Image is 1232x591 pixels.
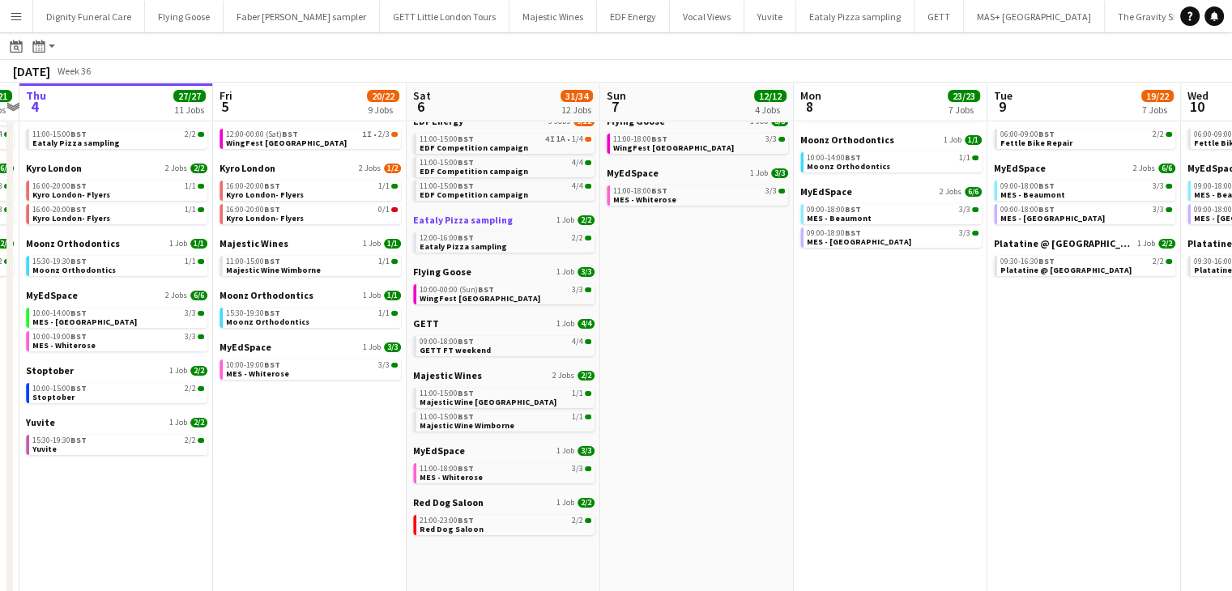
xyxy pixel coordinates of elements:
span: BST [70,308,87,318]
span: 1 Job [1137,239,1155,249]
span: 10:00-14:00 [807,154,861,162]
span: 11:00-15:00 [420,159,474,167]
span: WingFest Bristol [420,293,540,304]
span: 2/2 [578,371,595,381]
span: 4/4 [572,182,583,190]
span: MES - Beaumont [807,213,872,223]
span: BST [458,515,474,525]
div: MyEdSpace1 Job3/310:00-19:00BST3/3MES - Whiterose [220,341,401,383]
span: BST [1038,204,1055,215]
span: 1/1 [384,291,401,300]
div: • [226,130,398,138]
span: 1 Job [944,135,961,145]
span: BST [1038,181,1055,191]
span: 12:00-00:00 (Sat) [226,130,298,138]
span: BST [264,256,280,266]
span: 3/3 [185,333,196,341]
span: 2/2 [1158,239,1175,249]
span: Moonz Orthodontics [26,237,120,249]
span: Moonz Orthodontics [220,289,313,301]
span: 09:00-18:00 [807,206,861,214]
button: Eataly Pizza sampling [796,1,914,32]
span: 09:00-18:00 [807,229,861,237]
span: BST [651,185,667,196]
div: Fettle Bike Repair1 Job2/206:00-09:00BST2/2Fettle Bike Repair [994,110,1175,162]
span: Platatine @ Olympia [1000,265,1132,275]
a: MyEdSpace2 Jobs6/6 [800,185,982,198]
div: MyEdSpace2 Jobs6/610:00-14:00BST3/3MES - [GEOGRAPHIC_DATA]10:00-19:00BST3/3MES - Whiterose [26,289,207,364]
span: MyEdSpace [607,167,659,179]
button: GETT [914,1,964,32]
div: Moonz Orthodontics1 Job1/115:30-19:30BST1/1Moonz Orthodontics [26,237,207,289]
span: 11:00-15:00 [32,130,87,138]
span: 1/1 [190,239,207,249]
span: 1 Job [556,215,574,225]
span: 11:00-18:00 [420,465,474,473]
span: 1 Job [363,239,381,249]
span: Thu [26,88,46,103]
span: Kyro London- Flyers [226,189,304,200]
span: 09:30-16:30 [1000,257,1055,266]
button: MAS+ [GEOGRAPHIC_DATA] [964,1,1105,32]
span: 1/2 [384,164,401,173]
span: MES - Whiterose [32,340,96,351]
span: 1/1 [572,413,583,421]
span: Kyro London- Flyers [226,213,304,223]
span: MES - Southside [807,236,911,247]
a: Moonz Orthodontics1 Job1/1 [220,289,401,301]
span: 10:00-14:00 [32,309,87,317]
a: 11:00-18:00BST3/3WingFest [GEOGRAPHIC_DATA] [613,134,785,152]
a: 12:00-00:00 (Sat)BST1I•2/3WingFest [GEOGRAPHIC_DATA] [226,129,398,147]
span: 3/3 [765,135,777,143]
a: 09:00-18:00BST3/3MES - [GEOGRAPHIC_DATA] [1000,204,1172,223]
a: Eataly Pizza sampling1 Job2/2 [413,214,595,226]
a: Moonz Orthodontics1 Job1/1 [800,134,982,146]
span: 11:00-18:00 [613,135,667,143]
span: 09:00-18:00 [420,338,474,346]
div: Majestic Wines1 Job1/111:00-15:00BST1/1Majestic Wine Wimborne [220,237,401,289]
a: Yuvite1 Job2/2 [26,416,207,428]
span: 2/2 [578,498,595,508]
a: 11:00-15:00BST1/1Majestic Wine Wimborne [420,411,591,430]
a: Stoptober1 Job2/2 [26,364,207,376]
span: 1/1 [378,182,390,190]
span: 3/3 [765,187,777,195]
div: Platatine @ [GEOGRAPHIC_DATA]1 Job2/209:30-16:30BST2/2Platatine @ [GEOGRAPHIC_DATA] [994,237,1175,279]
span: 1/1 [965,135,982,145]
span: BST [458,134,474,144]
span: BST [458,232,474,243]
span: 2/2 [185,436,196,444]
span: 1 Job [169,366,187,376]
div: Flying Goose1 Job3/311:00-18:00BST3/3WingFest [GEOGRAPHIC_DATA] [607,115,788,167]
span: 1 Job [169,418,187,427]
span: BST [264,359,280,370]
span: 11:00-15:00 [420,413,474,421]
span: 2/2 [190,164,207,173]
div: Kyro London2 Jobs1/216:00-20:00BST1/1Kyro London- Flyers16:00-20:00BST0/1Kyro London- Flyers [220,162,401,237]
span: 11:00-15:00 [226,257,280,266]
span: 16:00-20:00 [32,182,87,190]
span: 2/3 [378,130,390,138]
span: MyEdSpace [413,444,465,457]
span: BST [70,435,87,445]
span: BST [458,411,474,422]
span: 12:00-16:00 [420,234,474,242]
span: EDF Competition campaign [420,166,528,176]
a: Kyro London2 Jobs2/2 [26,162,207,174]
span: BST [845,204,861,215]
span: 3/3 [378,361,390,369]
span: 1/1 [378,257,390,266]
div: Moonz Orthodontics1 Job1/110:00-14:00BST1/1Moonz Orthodontics [800,134,982,185]
span: BST [264,308,280,318]
span: Moonz Orthodontics [807,161,890,172]
span: BST [478,284,494,295]
a: 21:00-23:00BST2/2Red Dog Saloon [420,515,591,534]
a: 09:00-18:00BST3/3MES - [GEOGRAPHIC_DATA] [807,227,978,246]
span: BST [264,204,280,215]
div: Kyro London2 Jobs2/216:00-20:00BST1/1Kyro London- Flyers16:00-20:00BST1/1Kyro London- Flyers [26,162,207,237]
span: BST [845,227,861,238]
button: Vocal Views [670,1,744,32]
span: Kyro London- Flyers [32,213,110,223]
span: 2 Jobs [552,371,574,381]
span: MES - Whiterose [613,194,676,205]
